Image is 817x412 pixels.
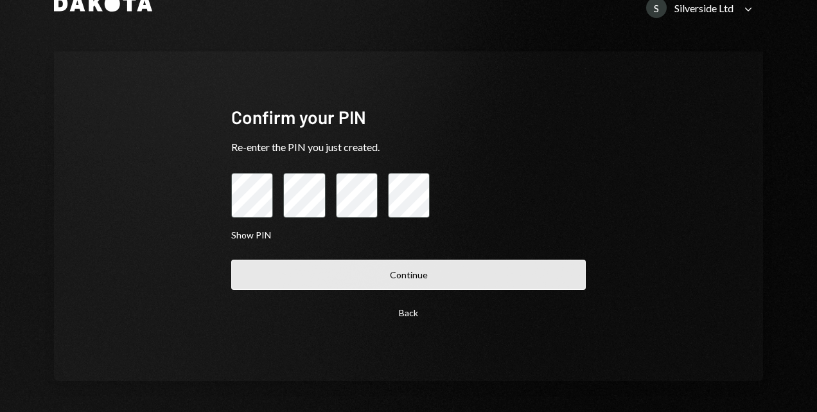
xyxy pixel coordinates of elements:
div: Silverside Ltd [674,2,734,14]
button: Continue [231,260,586,290]
div: Re-enter the PIN you just created. [231,139,586,155]
input: pin code 2 of 4 [283,173,325,217]
button: Show PIN [231,229,271,242]
input: pin code 1 of 4 [231,173,273,217]
input: pin code 3 of 4 [336,173,378,217]
button: Back [231,298,586,328]
div: Confirm your PIN [231,105,586,130]
input: pin code 4 of 4 [388,173,430,217]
